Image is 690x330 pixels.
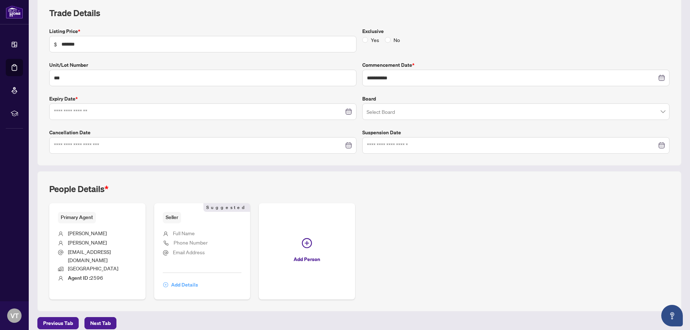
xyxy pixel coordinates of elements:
label: Unit/Lot Number [49,61,356,69]
span: Previous Tab [43,317,73,329]
span: Add Details [171,279,198,291]
h2: People Details [49,183,109,195]
span: [PERSON_NAME] [68,239,107,246]
span: Full Name [173,230,195,236]
span: Phone Number [174,239,208,246]
span: [GEOGRAPHIC_DATA] [68,265,118,271]
span: Seller [163,212,181,223]
label: Expiry Date [49,95,356,103]
span: 2596 [68,274,103,281]
label: Listing Price [49,27,356,35]
span: No [391,36,403,44]
button: Add Details [163,279,198,291]
span: plus-circle [302,238,312,248]
b: Agent ID : [68,275,90,281]
span: [EMAIL_ADDRESS][DOMAIN_NAME] [68,248,111,263]
span: VT [10,311,19,321]
span: Email Address [173,249,205,255]
img: logo [6,5,23,19]
label: Exclusive [362,27,670,35]
h2: Trade Details [49,7,670,19]
button: Open asap [661,305,683,326]
span: Yes [368,36,382,44]
span: Suggested [203,203,250,212]
span: Add Person [294,254,320,265]
label: Suspension Date [362,129,670,136]
button: Add Person [259,203,355,299]
span: plus-circle [163,282,168,287]
span: Next Tab [90,317,111,329]
span: Primary Agent [58,212,96,223]
span: $ [54,40,57,48]
span: [PERSON_NAME] [68,230,107,236]
label: Board [362,95,670,103]
label: Cancellation Date [49,129,356,136]
button: Previous Tab [37,317,79,329]
button: Next Tab [84,317,116,329]
label: Commencement Date [362,61,670,69]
